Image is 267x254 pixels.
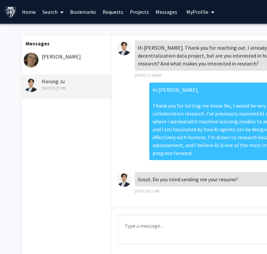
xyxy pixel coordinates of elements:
img: David Elbert [24,53,38,67]
div: [PERSON_NAME] [24,53,109,61]
iframe: Chat [5,224,28,249]
a: Requests [100,0,127,23]
a: Home [19,0,39,23]
div: [DATE] 6:22 AM [24,85,109,91]
img: Johns Hopkins University Logo [5,6,16,18]
img: Harang Ju [24,77,38,92]
span: My Profile [187,9,209,15]
a: Projects [127,0,153,23]
span: [DATE] 11:18 AM [135,73,162,78]
img: Harang Ju [117,172,132,187]
div: Harang Ju [24,77,109,91]
span: [DATE] 6:21 AM [135,189,160,193]
img: Harang Ju [117,40,132,55]
a: Search [39,0,67,23]
b: Messages [26,40,50,47]
a: Bookmarks [67,0,100,23]
a: Messages [153,0,181,23]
